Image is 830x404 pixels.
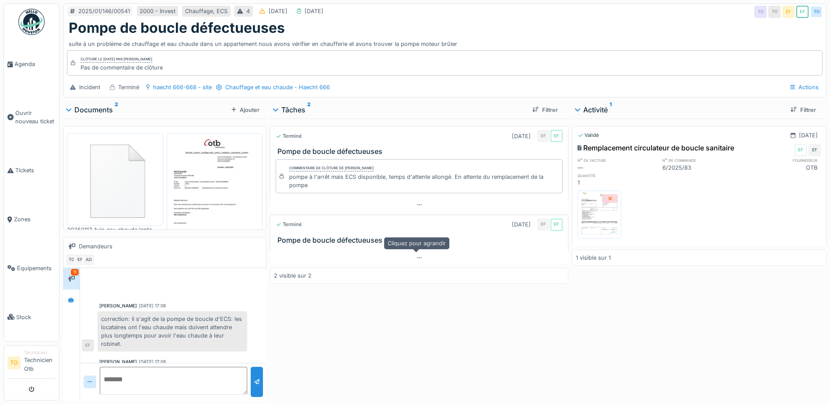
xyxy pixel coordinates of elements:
span: Ouvrir nouveau ticket [15,109,56,125]
div: [DATE] 17:08 [139,303,166,309]
a: Tickets [4,146,59,195]
div: Terminé [118,83,139,91]
div: AD [83,254,95,266]
div: 2000 - Invest [140,7,175,15]
div: 6/2025/83 [662,164,742,172]
a: Agenda [4,40,59,89]
div: Pas de commentaire de clôture [81,63,163,72]
div: Validé [578,132,599,139]
div: OTB [742,164,821,172]
div: haecht 666-668 - site [153,83,212,91]
div: EF [782,6,795,18]
div: EF [82,339,94,352]
div: Filtrer [529,104,561,116]
li: Technicien Otb [24,349,56,376]
div: [DATE] [799,131,818,139]
div: [DATE] [512,220,531,229]
div: TO [65,254,77,266]
span: Tickets [15,166,56,174]
sup: 2 [307,104,311,115]
h6: n° de facture [578,157,657,163]
div: 20250117_Avis eau chaude lente_Haecht 666-668.docx [67,226,163,234]
div: Activité [575,104,783,115]
h1: Pompe de boucle défectueuses [69,20,285,36]
div: EF [74,254,86,266]
a: Ouvrir nouveau ticket [4,89,59,146]
div: Chauffage et eau chaude - Haecht 666 [225,83,330,91]
a: Stock [4,293,59,341]
div: Cliquez pour agrandir [384,237,449,249]
div: Tâches [273,104,525,115]
div: Commentaire de clôture de [PERSON_NAME] [289,165,374,171]
div: — [578,164,657,172]
div: [DATE] 17:08 [139,359,166,365]
div: TO [768,6,781,18]
div: Technicien [24,349,56,356]
div: EF [550,219,563,231]
img: 84750757-fdcc6f00-afbb-11ea-908a-1074b026b06b.png [69,136,161,223]
h3: Pompe de boucle défectueuses [277,236,564,244]
div: EF [537,219,550,231]
div: 4 [246,7,250,15]
span: Agenda [14,60,56,68]
div: [PERSON_NAME] [99,303,137,309]
h3: Pompe de boucle défectueuses [277,147,564,156]
div: 2025/01/146/00541 [78,7,130,15]
span: Équipements [17,264,56,272]
img: Badge_color-CXgf-gQk.svg [18,9,45,35]
div: 11 [71,269,79,275]
div: EF [796,6,809,18]
div: Ajouter [228,104,263,116]
div: Incident [79,83,100,91]
span: Stock [16,313,56,321]
div: suite à un problème de chauffage et eau chaude dans un appartement nous avons vérifier en chauffe... [69,36,821,48]
div: TO [754,6,767,18]
div: 1 visible sur 1 [576,254,611,262]
div: Filtrer [787,104,819,116]
div: 2 visible sur 2 [274,272,312,280]
div: EF [795,144,807,156]
div: EF [537,130,550,142]
div: [DATE] [512,132,531,140]
div: [DATE] [269,7,287,15]
div: correction: il s'agit de la pompe de boucle d'ECS: les locataires ont l'eau chaude mais doivent a... [98,311,247,352]
div: Chauffage, ECS [185,7,228,15]
div: [DATE] [305,7,323,15]
div: EF [550,130,563,142]
img: asgugz7mxl6g6nwwgeqr1gdsxmb8 [169,136,261,265]
div: Terminé [276,132,302,140]
div: Documents [67,104,228,115]
div: pompe à l'arrêt mais ECS disponible, temps d'attente allongé. En attente du remplacement de la pompe [289,173,559,189]
h6: fournisseur [742,157,821,163]
sup: 1 [609,104,612,115]
div: Remplacement circulateur de boucle sanitaire [578,143,734,153]
a: Équipements [4,244,59,293]
div: TO [810,6,823,18]
h6: quantité [578,173,657,178]
div: Demandeurs [79,242,112,251]
div: Terminé [276,221,302,228]
img: 26rfd8u65ro65z2mbgiu6jptkdfr [580,193,619,237]
h6: n° de commande [662,157,742,163]
li: TO [7,356,21,369]
div: [PERSON_NAME] [99,359,137,365]
div: EF [809,144,821,156]
div: 1 [578,178,657,187]
a: TO TechnicienTechnicien Otb [7,349,56,379]
a: Zones [4,195,59,244]
sup: 2 [115,104,118,115]
div: Clôturé le [DATE] par [PERSON_NAME] [81,56,152,63]
div: Actions [786,81,823,94]
span: Zones [14,215,56,223]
